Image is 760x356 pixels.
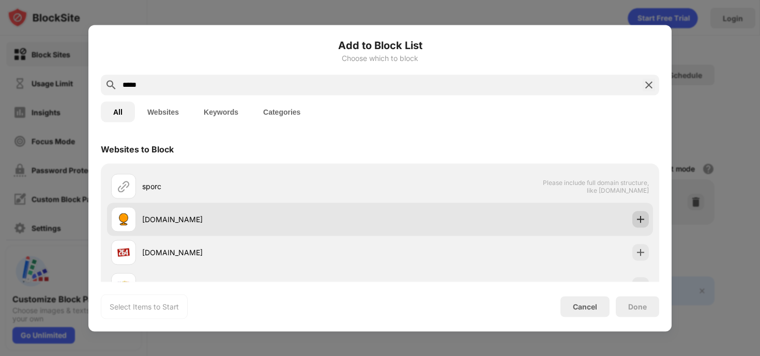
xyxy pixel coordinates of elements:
img: favicons [117,213,130,225]
button: Websites [135,101,191,122]
img: search-close [643,79,655,91]
img: favicons [117,246,130,258]
div: sporc [142,181,380,192]
img: url.svg [117,180,130,192]
div: Cancel [573,302,597,311]
button: All [101,101,135,122]
div: Done [628,302,647,311]
button: Categories [251,101,313,122]
div: Websites to Block [101,144,174,154]
div: [DOMAIN_NAME] [142,214,380,225]
div: [DOMAIN_NAME] [142,280,380,291]
span: Please include full domain structure, like [DOMAIN_NAME] [542,178,649,194]
img: search.svg [105,79,117,91]
div: Choose which to block [101,54,659,62]
div: [DOMAIN_NAME] [142,247,380,258]
img: favicons [117,279,130,291]
div: Select Items to Start [110,301,179,312]
button: Keywords [191,101,251,122]
h6: Add to Block List [101,37,659,53]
